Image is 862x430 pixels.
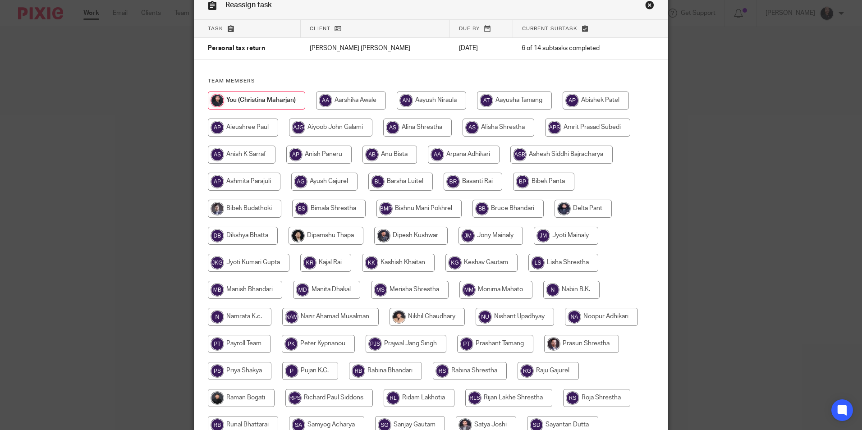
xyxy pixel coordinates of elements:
span: Personal tax return [208,46,265,52]
p: [DATE] [459,44,504,53]
span: Task [208,26,223,31]
a: Close this dialog window [645,0,654,13]
span: Reassign task [225,1,272,9]
span: Due by [459,26,480,31]
span: Current subtask [522,26,578,31]
p: [PERSON_NAME] [PERSON_NAME] [310,44,441,53]
h4: Team members [208,78,654,85]
span: Client [310,26,330,31]
td: 6 of 14 subtasks completed [513,38,633,59]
